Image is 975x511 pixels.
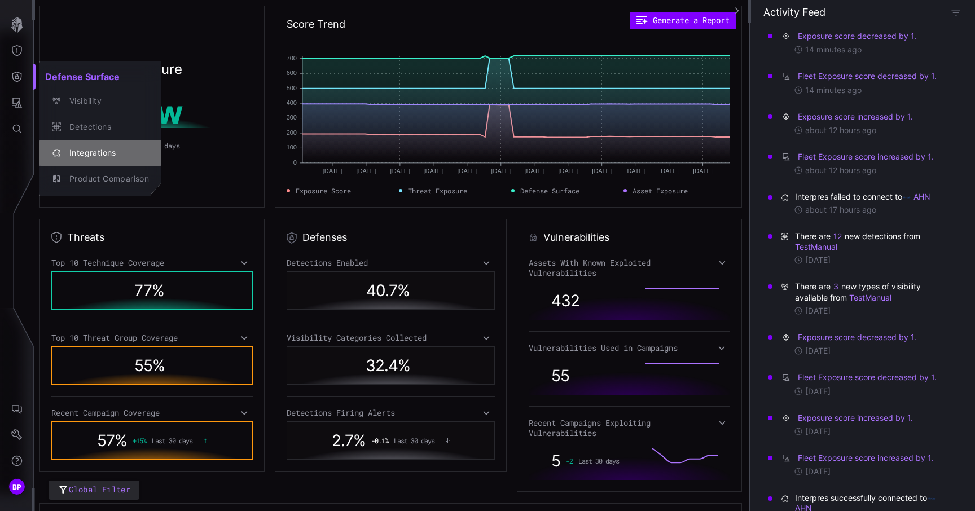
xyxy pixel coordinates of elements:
[39,65,161,88] h2: Defense Surface
[39,140,161,166] button: Integrations
[64,94,149,108] div: Visibility
[64,146,149,160] div: Integrations
[39,114,161,140] button: Detections
[39,88,161,114] button: Visibility
[39,166,161,192] button: Product Comparison
[64,120,149,134] div: Detections
[64,172,149,186] div: Product Comparison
